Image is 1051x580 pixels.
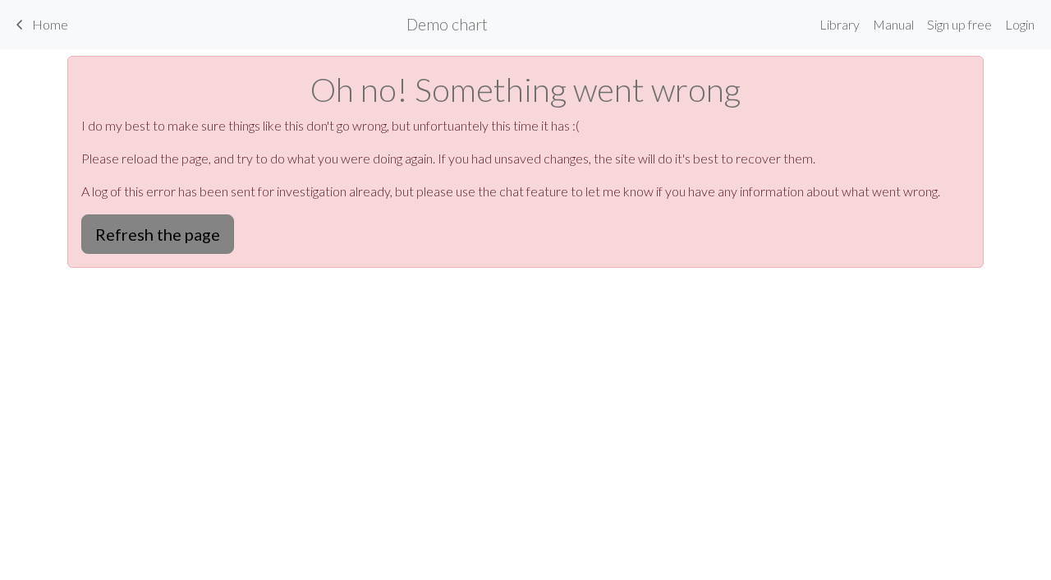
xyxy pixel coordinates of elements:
h1: Oh no! Something went wrong [81,70,970,109]
a: Home [10,11,68,39]
p: A log of this error has been sent for investigation already, but please use the chat feature to l... [81,182,970,201]
span: keyboard_arrow_left [10,13,30,36]
a: Manual [866,8,920,41]
a: Library [813,8,866,41]
a: Sign up free [920,8,998,41]
a: Login [998,8,1041,41]
h2: Demo chart [406,15,488,34]
p: I do my best to make sure things like this don't go wrong, but unfortuantely this time it has :( [81,116,970,136]
button: Refresh the page [81,214,234,254]
p: Please reload the page, and try to do what you were doing again. If you had unsaved changes, the ... [81,149,970,168]
span: Home [32,16,68,32]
